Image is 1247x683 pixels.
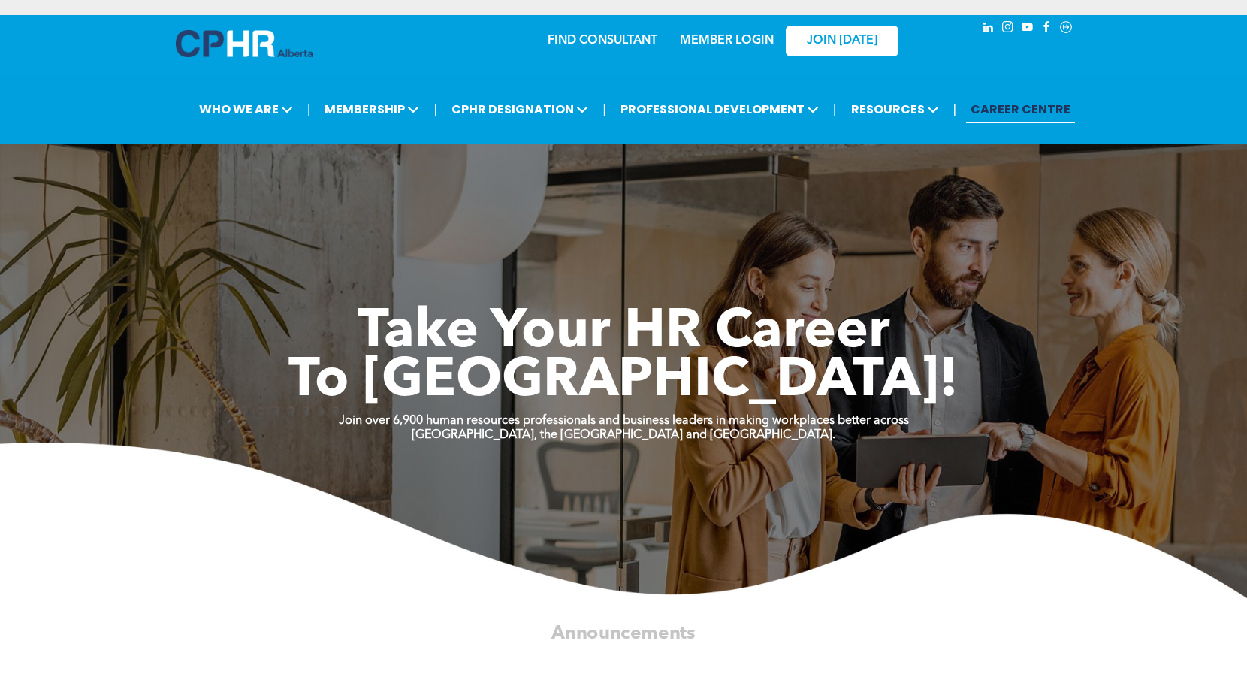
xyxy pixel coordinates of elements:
span: MEMBERSHIP [320,95,424,123]
li: | [433,94,437,125]
span: WHO WE ARE [195,95,297,123]
img: A blue and white logo for cp alberta [176,30,313,57]
strong: Join over 6,900 human resources professionals and business leaders in making workplaces better ac... [339,415,909,427]
a: CAREER CENTRE [966,95,1075,123]
span: Announcements [551,624,696,642]
a: Social network [1058,19,1074,39]
span: To [GEOGRAPHIC_DATA]! [288,355,959,409]
span: PROFESSIONAL DEVELOPMENT [616,95,823,123]
a: instagram [999,19,1016,39]
strong: [GEOGRAPHIC_DATA], the [GEOGRAPHIC_DATA] and [GEOGRAPHIC_DATA]. [412,429,835,441]
a: youtube [1019,19,1035,39]
li: | [307,94,311,125]
li: | [602,94,606,125]
a: FIND CONSULTANT [548,35,657,47]
a: JOIN [DATE] [786,26,898,56]
span: CPHR DESIGNATION [447,95,593,123]
a: MEMBER LOGIN [680,35,774,47]
span: JOIN [DATE] [807,34,877,48]
span: RESOURCES [847,95,944,123]
a: linkedin [980,19,996,39]
a: facebook [1038,19,1055,39]
li: | [953,94,957,125]
li: | [833,94,837,125]
span: Take Your HR Career [358,306,890,360]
